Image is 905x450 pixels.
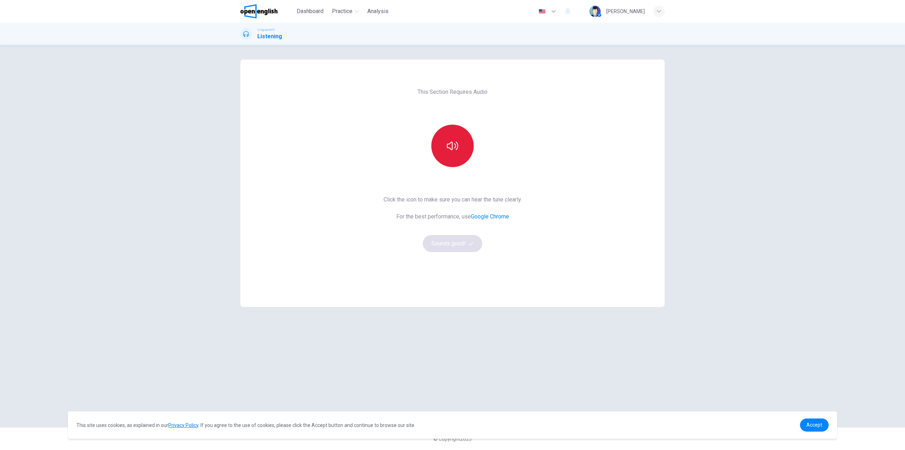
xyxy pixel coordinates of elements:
button: Analysis [364,5,391,18]
span: This site uses cookies, as explained in our . If you agree to the use of cookies, please click th... [76,422,415,428]
div: [PERSON_NAME] [606,7,645,16]
span: Practice [332,7,352,16]
button: Practice [329,5,362,18]
button: Dashboard [294,5,326,18]
img: OpenEnglish logo [240,4,278,18]
span: This Section Requires Audio [418,88,487,96]
img: Profile picture [589,6,601,17]
span: Dashboard [297,7,323,16]
a: OpenEnglish logo [240,4,294,18]
span: Linguaskill [257,27,275,32]
span: Click the icon to make sure you can hear the tune clearly. [384,195,522,204]
h1: Listening [257,32,282,41]
img: en [538,9,547,14]
a: Google Chrome [471,213,509,220]
span: Analysis [367,7,389,16]
span: Accept [806,422,822,428]
div: cookieconsent [68,411,837,439]
a: Privacy Policy [168,422,198,428]
a: dismiss cookie message [800,418,829,432]
span: For the best performance, use [384,212,522,221]
span: © Copyright 2025 [433,436,472,442]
